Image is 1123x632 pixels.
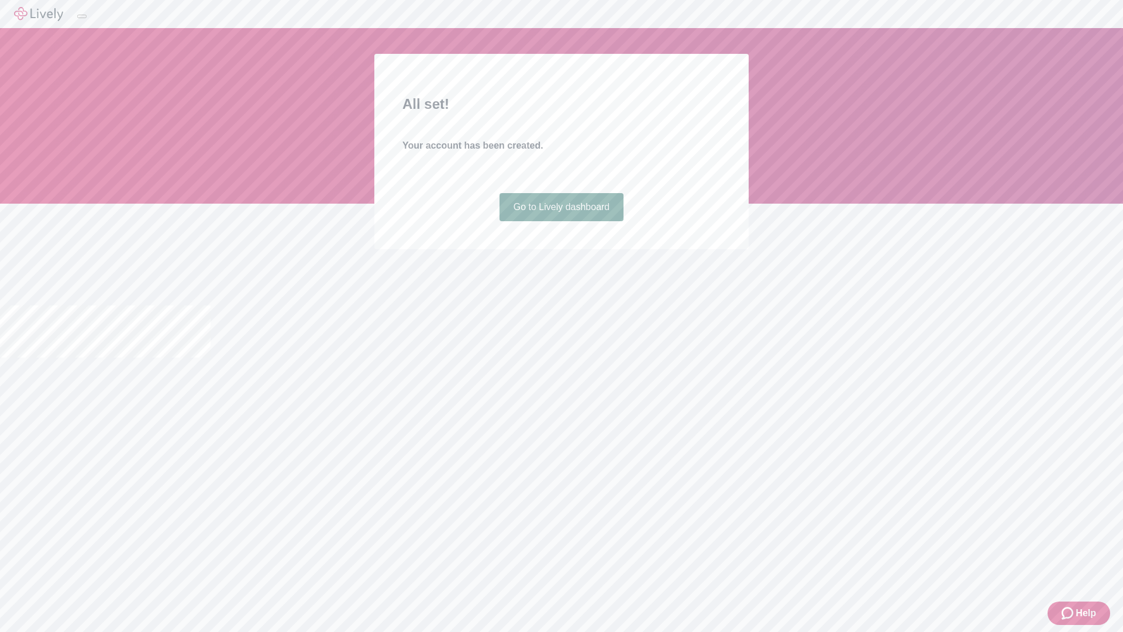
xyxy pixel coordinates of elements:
[402,94,721,115] h2: All set!
[402,139,721,153] h4: Your account has been created.
[1062,606,1076,620] svg: Zendesk support icon
[1076,606,1096,620] span: Help
[77,15,87,18] button: Log out
[500,193,624,221] a: Go to Lively dashboard
[14,7,63,21] img: Lively
[1048,602,1110,625] button: Zendesk support iconHelp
